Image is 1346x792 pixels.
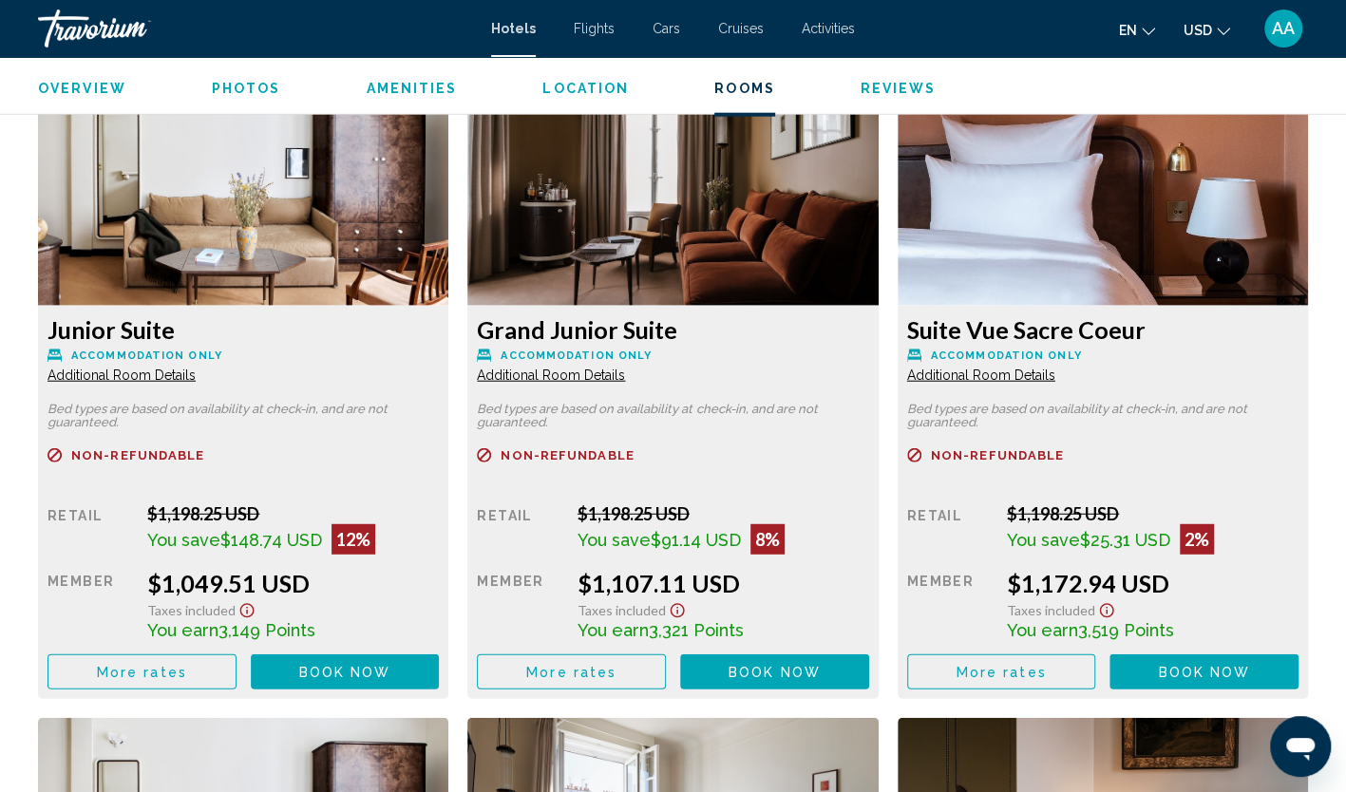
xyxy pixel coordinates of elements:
[1007,530,1080,550] span: You save
[1180,524,1214,555] div: 2%
[931,349,1082,362] span: Accommodation Only
[491,21,536,36] a: Hotels
[236,597,258,619] button: Show Taxes and Fees disclaimer
[578,530,651,550] span: You save
[649,620,744,640] span: 3,321 Points
[1095,597,1118,619] button: Show Taxes and Fees disclaimer
[1078,620,1174,640] span: 3,519 Points
[1109,654,1299,689] button: Book now
[578,602,666,618] span: Taxes included
[861,80,937,97] button: Reviews
[907,503,993,555] div: Retail
[574,21,615,36] a: Flights
[578,620,649,640] span: You earn
[477,368,625,383] span: Additional Room Details
[467,68,878,306] img: 384806fe-cc7e-4348-914c-b5659ae255e0.jpeg
[477,403,868,429] p: Bed types are based on availability at check-in, and are not guaranteed.
[802,21,855,36] a: Activities
[477,654,666,689] button: More rates
[501,449,634,462] span: Non-refundable
[907,654,1096,689] button: More rates
[47,403,439,429] p: Bed types are based on availability at check-in, and are not guaranteed.
[38,81,126,96] span: Overview
[38,68,448,306] img: 25a3b4cc-caba-4a27-ba31-0177f5a566ca.jpeg
[729,665,821,680] span: Book now
[1007,602,1095,618] span: Taxes included
[212,80,281,97] button: Photos
[220,530,322,550] span: $148.74 USD
[332,524,375,555] div: 12%
[1007,569,1299,597] div: $1,172.94 USD
[147,503,439,524] div: $1,198.25 USD
[1007,503,1299,524] div: $1,198.25 USD
[71,449,204,462] span: Non-refundable
[653,21,680,36] a: Cars
[366,80,457,97] button: Amenities
[651,530,741,550] span: $91.14 USD
[71,349,222,362] span: Accommodation Only
[1158,665,1250,680] span: Book now
[212,81,281,96] span: Photos
[47,315,439,344] h3: Junior Suite
[299,665,391,680] span: Book now
[1184,16,1230,44] button: Change currency
[147,602,236,618] span: Taxes included
[542,81,629,96] span: Location
[1270,716,1331,777] iframe: Кнопка запуска окна обмена сообщениями
[147,569,439,597] div: $1,049.51 USD
[907,315,1299,344] h3: Suite Vue Sacre Coeur
[97,665,187,680] span: More rates
[501,349,652,362] span: Accommodation Only
[578,503,869,524] div: $1,198.25 USD
[1119,16,1155,44] button: Change language
[1272,19,1295,38] span: AA
[147,530,220,550] span: You save
[714,81,775,96] span: Rooms
[47,368,196,383] span: Additional Room Details
[1184,23,1212,38] span: USD
[907,569,993,640] div: Member
[251,654,440,689] button: Book now
[714,80,775,97] button: Rooms
[907,403,1299,429] p: Bed types are based on availability at check-in, and are not guaranteed.
[477,315,868,344] h3: Grand Junior Suite
[666,597,689,619] button: Show Taxes and Fees disclaimer
[47,503,133,555] div: Retail
[1119,23,1137,38] span: en
[931,449,1064,462] span: Non-refundable
[750,524,785,555] div: 8%
[218,620,315,640] span: 3,149 Points
[526,665,616,680] span: More rates
[1080,530,1170,550] span: $25.31 USD
[47,569,133,640] div: Member
[718,21,764,36] a: Cruises
[366,81,457,96] span: Amenities
[38,9,472,47] a: Travorium
[680,654,869,689] button: Book now
[898,68,1308,306] img: a2d43a79-8077-4c49-99c1-d802ae6d82b6.jpeg
[1259,9,1308,48] button: User Menu
[542,80,629,97] button: Location
[47,654,237,689] button: More rates
[477,503,562,555] div: Retail
[38,80,126,97] button: Overview
[578,569,869,597] div: $1,107.11 USD
[956,665,1046,680] span: More rates
[861,81,937,96] span: Reviews
[477,569,562,640] div: Member
[907,368,1055,383] span: Additional Room Details
[147,620,218,640] span: You earn
[1007,620,1078,640] span: You earn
